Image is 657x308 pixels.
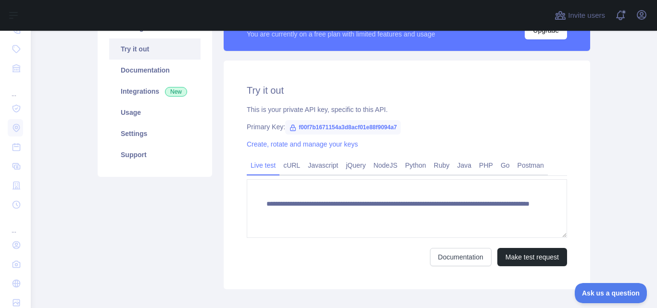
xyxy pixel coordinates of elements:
button: Invite users [553,8,607,23]
a: Go [497,158,514,173]
a: Try it out [109,38,201,60]
a: PHP [475,158,497,173]
a: Java [454,158,476,173]
button: Make test request [497,248,567,266]
div: Primary Key: [247,122,567,132]
h2: Try it out [247,84,567,97]
a: Create, rotate and manage your keys [247,140,358,148]
a: Integrations New [109,81,201,102]
a: jQuery [342,158,369,173]
span: New [165,87,187,97]
a: Ruby [430,158,454,173]
a: Documentation [430,248,492,266]
div: ... [8,79,23,98]
iframe: Toggle Customer Support [575,283,647,303]
span: f00f7b1671154a3d8acf01e88f9094a7 [285,120,401,135]
a: Usage [109,102,201,123]
a: Live test [247,158,279,173]
a: Support [109,144,201,165]
div: ... [8,215,23,234]
a: Settings [109,123,201,144]
a: Javascript [304,158,342,173]
a: Postman [514,158,548,173]
a: Documentation [109,60,201,81]
a: cURL [279,158,304,173]
span: Invite users [568,10,605,21]
div: You are currently on a free plan with limited features and usage [247,29,435,39]
a: Python [401,158,430,173]
a: NodeJS [369,158,401,173]
div: This is your private API key, specific to this API. [247,105,567,114]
